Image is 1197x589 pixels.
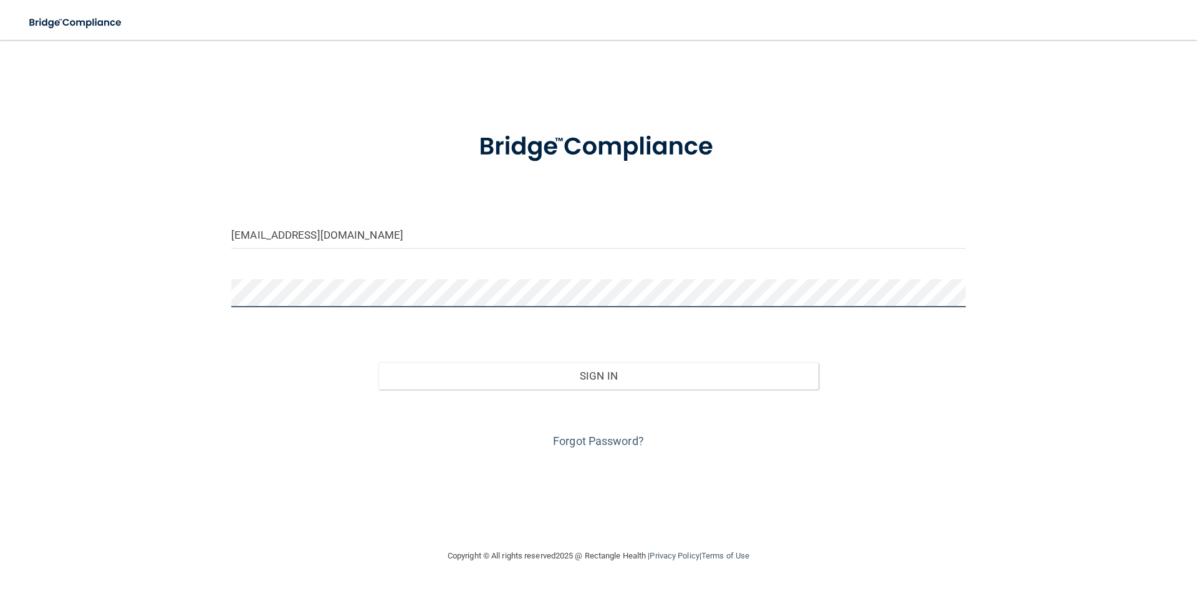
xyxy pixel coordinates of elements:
[701,551,749,560] a: Terms of Use
[231,221,966,249] input: Email
[378,362,819,390] button: Sign In
[553,434,644,448] a: Forgot Password?
[19,10,133,36] img: bridge_compliance_login_screen.278c3ca4.svg
[650,551,699,560] a: Privacy Policy
[453,115,744,180] img: bridge_compliance_login_screen.278c3ca4.svg
[371,536,826,576] div: Copyright © All rights reserved 2025 @ Rectangle Health | |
